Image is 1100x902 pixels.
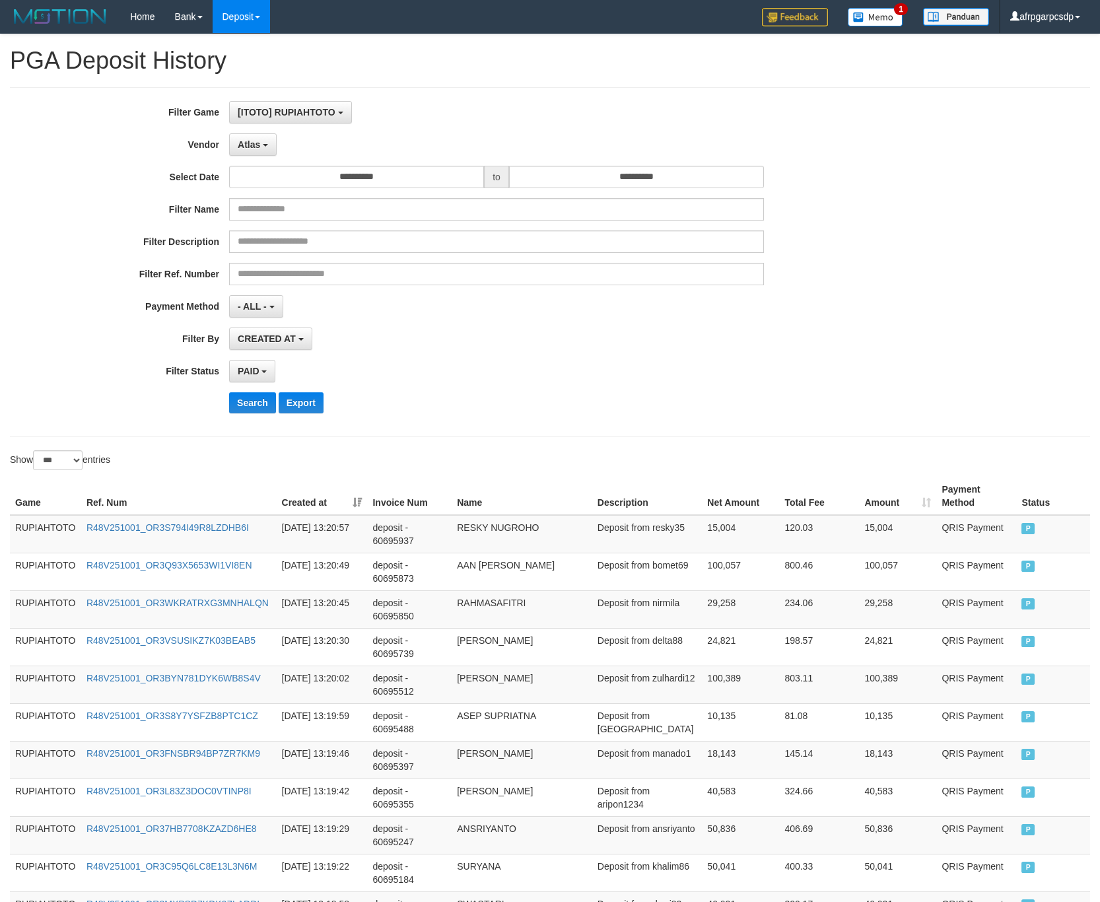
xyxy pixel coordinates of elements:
td: 400.33 [779,854,859,891]
span: PAID [1021,561,1035,572]
td: [PERSON_NAME] [452,666,592,703]
button: Atlas [229,133,277,156]
td: QRIS Payment [936,741,1016,779]
td: RUPIAHTOTO [10,590,81,628]
td: SURYANA [452,854,592,891]
td: 100,057 [702,553,779,590]
td: QRIS Payment [936,590,1016,628]
th: Amount: activate to sort column ascending [859,477,936,515]
a: R48V251001_OR3VSUSIKZ7K03BEAB5 [86,635,256,646]
td: 10,135 [702,703,779,741]
span: PAID [1021,862,1035,873]
td: [DATE] 13:20:45 [277,590,368,628]
td: 406.69 [779,816,859,854]
a: R48V251001_OR37HB7708KZAZD6HE8 [86,823,257,834]
td: [DATE] 13:20:49 [277,553,368,590]
td: QRIS Payment [936,515,1016,553]
button: Export [279,392,324,413]
td: QRIS Payment [936,628,1016,666]
td: RUPIAHTOTO [10,628,81,666]
td: RUPIAHTOTO [10,515,81,553]
td: deposit - 60695488 [367,703,452,741]
td: ASEP SUPRIATNA [452,703,592,741]
td: [DATE] 13:20:02 [277,666,368,703]
td: QRIS Payment [936,553,1016,590]
span: PAID [1021,523,1035,534]
img: MOTION_logo.png [10,7,110,26]
td: 145.14 [779,741,859,779]
td: Deposit from bomet69 [592,553,703,590]
td: deposit - 60695739 [367,628,452,666]
th: Ref. Num [81,477,277,515]
span: PAID [1021,824,1035,835]
td: 50,836 [702,816,779,854]
select: Showentries [33,450,83,470]
td: QRIS Payment [936,779,1016,816]
td: 29,258 [859,590,936,628]
td: RAHMASAFITRI [452,590,592,628]
span: PAID [238,366,259,376]
td: 50,041 [702,854,779,891]
td: 100,057 [859,553,936,590]
span: 1 [894,3,908,15]
th: Invoice Num [367,477,452,515]
td: 81.08 [779,703,859,741]
label: Show entries [10,450,110,470]
button: - ALL - [229,295,283,318]
td: deposit - 60695355 [367,779,452,816]
button: PAID [229,360,275,382]
a: R48V251001_OR3WKRATRXG3MNHALQN [86,598,269,608]
td: [DATE] 13:19:22 [277,854,368,891]
td: RESKY NUGROHO [452,515,592,553]
span: PAID [1021,749,1035,760]
td: deposit - 60695247 [367,816,452,854]
td: 15,004 [702,515,779,553]
td: Deposit from delta88 [592,628,703,666]
span: - ALL - [238,301,267,312]
td: 18,143 [702,741,779,779]
td: 234.06 [779,590,859,628]
a: R48V251001_OR3FNSBR94BP7ZR7KM9 [86,748,260,759]
td: RUPIAHTOTO [10,666,81,703]
td: [DATE] 13:19:29 [277,816,368,854]
a: R48V251001_OR3S8Y7YSFZB8PTC1CZ [86,711,258,721]
img: Button%20Memo.svg [848,8,903,26]
td: [DATE] 13:19:59 [277,703,368,741]
td: Deposit from ansriyanto [592,816,703,854]
img: Feedback.jpg [762,8,828,26]
td: Deposit from khalim86 [592,854,703,891]
span: PAID [1021,598,1035,609]
th: Total Fee [779,477,859,515]
td: [PERSON_NAME] [452,628,592,666]
td: deposit - 60695397 [367,741,452,779]
th: Created at: activate to sort column ascending [277,477,368,515]
td: RUPIAHTOTO [10,741,81,779]
td: [PERSON_NAME] [452,779,592,816]
td: Deposit from nirmila [592,590,703,628]
td: 324.66 [779,779,859,816]
td: QRIS Payment [936,703,1016,741]
td: Deposit from manado1 [592,741,703,779]
td: deposit - 60695184 [367,854,452,891]
th: Description [592,477,703,515]
td: 10,135 [859,703,936,741]
td: 100,389 [702,666,779,703]
button: CREATED AT [229,328,312,350]
td: [DATE] 13:20:30 [277,628,368,666]
td: Deposit from aripon1234 [592,779,703,816]
span: PAID [1021,786,1035,798]
td: 100,389 [859,666,936,703]
td: 24,821 [859,628,936,666]
button: [ITOTO] RUPIAHTOTO [229,101,351,123]
td: [DATE] 13:19:46 [277,741,368,779]
span: to [484,166,509,188]
td: 198.57 [779,628,859,666]
a: R48V251001_OR3S794I49R8LZDHB6I [86,522,249,533]
td: ANSRIYANTO [452,816,592,854]
td: QRIS Payment [936,816,1016,854]
a: R48V251001_OR3Q93X5653WI1VI8EN [86,560,252,571]
th: Payment Method [936,477,1016,515]
span: [ITOTO] RUPIAHTOTO [238,107,335,118]
th: Net Amount [702,477,779,515]
td: deposit - 60695512 [367,666,452,703]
